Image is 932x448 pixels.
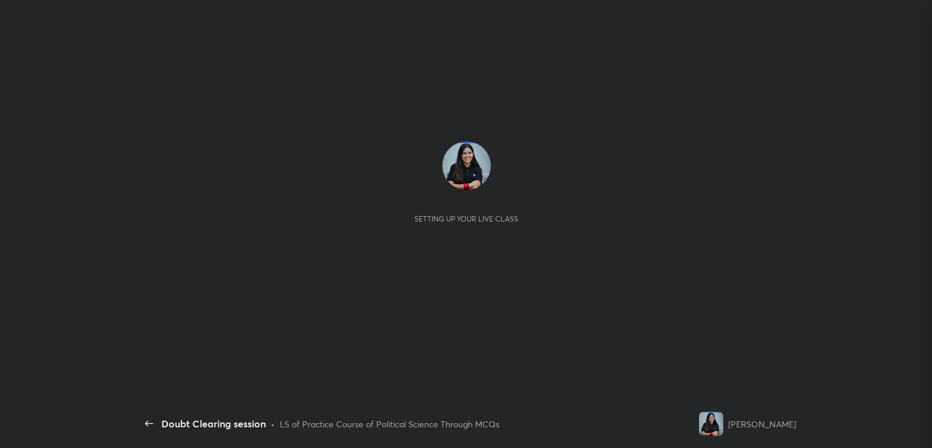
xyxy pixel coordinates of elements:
div: L5 of Practice Course of Political Science Through MCQs [280,418,499,430]
img: e6b7fd9604b54f40b4ba6e3a0c89482a.jpg [442,141,491,190]
div: Doubt Clearing session [161,416,266,431]
img: e6b7fd9604b54f40b4ba6e3a0c89482a.jpg [699,412,723,436]
div: • [271,418,275,430]
div: Setting up your live class [414,214,518,223]
div: [PERSON_NAME] [728,418,796,430]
